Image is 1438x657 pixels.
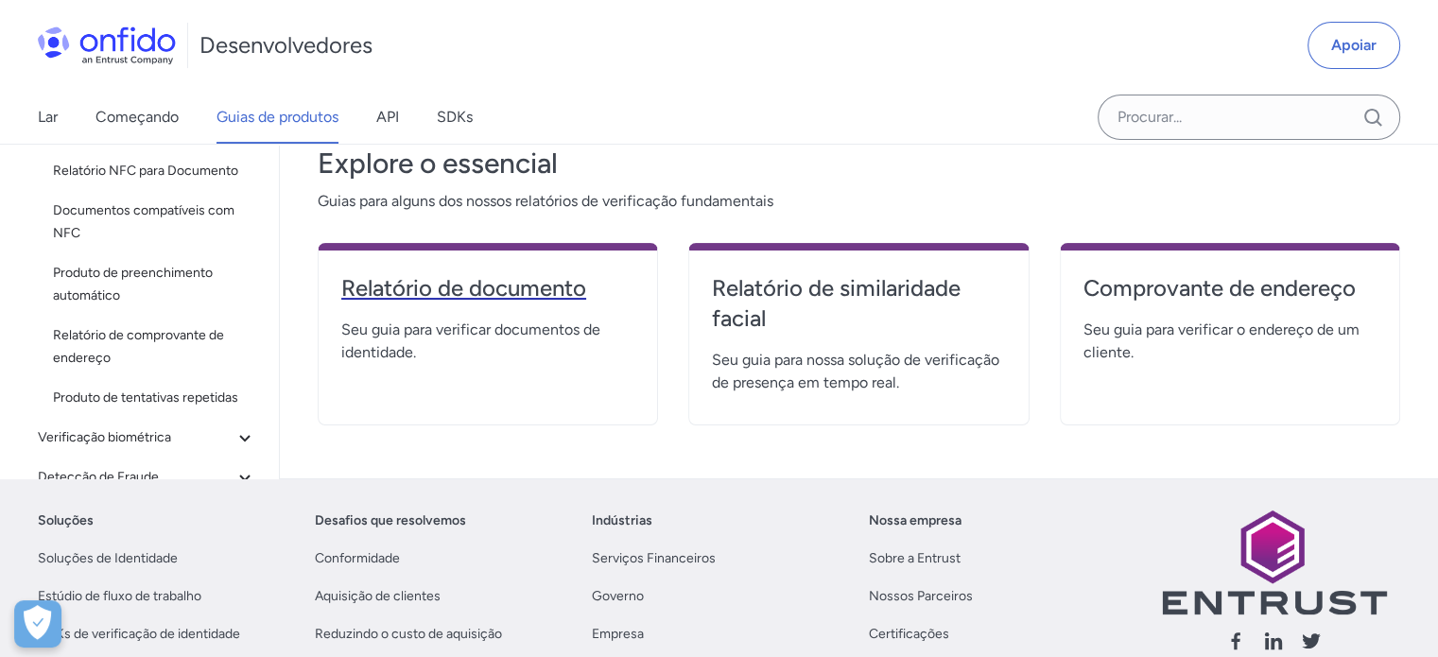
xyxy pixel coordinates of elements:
[341,274,586,302] font: Relatório de documento
[38,429,171,445] font: Verificação biométrica
[869,550,961,566] font: Sobre a Entrust
[315,623,502,646] a: Reduzindo o custo de aquisição
[712,273,1005,349] a: Relatório de similaridade facial
[45,254,264,315] a: Produto de preenchimento automático
[53,389,238,406] font: Produto de tentativas repetidas
[53,265,213,303] font: Produto de preenchimento automático
[53,163,238,179] font: Relatório NFC para Documento
[199,31,372,59] font: Desenvolvedores
[437,91,473,144] a: SDKs
[376,91,399,144] a: API
[217,108,338,126] font: Guias de produtos
[38,469,159,485] font: Detecção de Fraude
[14,600,61,648] div: Preferências de cookies
[315,585,441,608] a: Aquisição de clientes
[318,192,773,210] font: Guias para alguns dos nossos relatórios de verificação fundamentais
[592,510,652,532] a: Indústrias
[376,108,399,126] font: API
[30,458,264,496] button: Detecção de Fraude
[53,202,234,241] font: Documentos compatíveis com NFC
[437,108,473,126] font: SDKs
[45,317,264,377] a: Relatório de comprovante de endereço
[38,550,178,566] font: Soluções de Identidade
[712,274,961,332] font: Relatório de similaridade facial
[315,512,466,528] font: Desafios que resolvemos
[712,351,999,391] font: Seu guia para nossa solução de verificação de presença em tempo real.
[38,91,58,144] a: Lar
[315,626,502,642] font: Reduzindo o custo de aquisição
[869,588,973,604] font: Nossos Parceiros
[38,585,201,608] a: Estúdio de fluxo de trabalho
[38,588,201,604] font: Estúdio de fluxo de trabalho
[53,327,224,366] font: Relatório de comprovante de endereço
[869,626,949,642] font: Certificações
[869,510,962,532] a: Nossa empresa
[1224,630,1247,652] svg: Siga-nos no Facebook
[1262,630,1285,652] svg: Siga-nos no LinkedIn
[315,588,441,604] font: Aquisição de clientes
[592,588,644,604] font: Governo
[45,152,264,190] a: Relatório NFC para Documento
[95,108,179,126] font: Começando
[1160,510,1387,614] img: Logotipo da Entrust
[592,626,644,642] font: Empresa
[318,146,558,181] font: Explore o essencial
[592,550,716,566] font: Serviços Financeiros
[315,547,400,570] a: Conformidade
[38,626,240,642] font: SDKs de verificação de identidade
[315,550,400,566] font: Conformidade
[1083,273,1377,319] a: Comprovante de endereço
[1300,630,1323,652] svg: Siga-nos X (Twitter)
[38,547,178,570] a: Soluções de Identidade
[592,623,644,646] a: Empresa
[869,547,961,570] a: Sobre a Entrust
[1083,274,1356,302] font: Comprovante de endereço
[45,192,264,252] a: Documentos compatíveis com NFC
[341,273,634,319] a: Relatório de documento
[14,600,61,648] button: Abrir Preferências
[38,510,94,532] a: Soluções
[38,26,176,64] img: Logotipo Onfido
[38,623,240,646] a: SDKs de verificação de identidade
[38,512,94,528] font: Soluções
[38,108,58,126] font: Lar
[315,510,466,532] a: Desafios que resolvemos
[1308,22,1400,69] a: Apoiar
[341,320,600,361] font: Seu guia para verificar documentos de identidade.
[592,547,716,570] a: Serviços Financeiros
[30,419,264,457] button: Verificação biométrica
[869,585,973,608] a: Nossos Parceiros
[1098,95,1400,140] input: Campo de entrada de pesquisa Onfido
[869,512,962,528] font: Nossa empresa
[592,512,652,528] font: Indústrias
[95,91,179,144] a: Começando
[45,379,264,417] a: Produto de tentativas repetidas
[217,91,338,144] a: Guias de produtos
[869,623,949,646] a: Certificações
[1331,36,1377,54] font: Apoiar
[592,585,644,608] a: Governo
[1083,320,1360,361] font: Seu guia para verificar o endereço de um cliente.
